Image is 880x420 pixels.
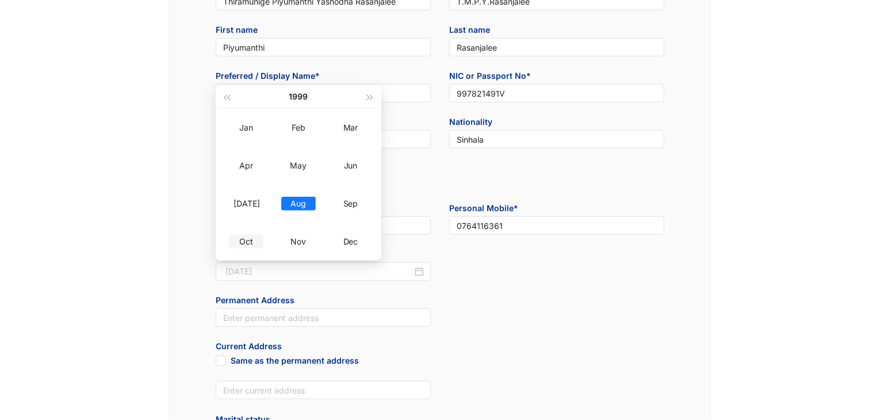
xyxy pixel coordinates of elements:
[216,308,431,327] input: Enter permanent address
[289,85,308,108] button: 1999
[220,147,273,185] td: 1999-04
[216,356,226,366] span: Same as the permanent address
[334,197,368,211] div: Sep
[334,235,368,249] div: Dec
[281,121,316,135] div: Feb
[334,121,368,135] div: Mar
[229,159,263,173] div: Apr
[324,109,377,147] td: 1999-03
[229,197,263,211] div: [DATE]
[229,235,263,249] div: Oct
[216,295,431,308] span: Permanent Address
[449,116,664,130] span: Nationality
[324,185,377,223] td: 1999-09
[225,265,412,278] input: Select date
[281,159,316,173] div: May
[281,197,316,211] div: Aug
[231,356,359,368] span: Same as the permanent address
[449,130,664,148] input: Enter Nationality
[220,185,273,223] td: 1999-07
[220,109,273,147] td: 1999-01
[324,223,377,261] td: 1999-12
[273,109,325,147] td: 1999-02
[449,84,664,102] input: Enter NIC/passport number
[216,341,431,354] span: Current Address
[273,147,325,185] td: 1999-05
[216,24,431,38] span: First name
[216,84,431,102] input: Enter display name
[449,216,664,235] input: Enter mobile number
[216,381,431,399] input: Enter current address
[449,38,664,56] input: Enter last name
[334,159,368,173] div: Jun
[273,185,325,223] td: 1999-08
[273,223,325,261] td: 1999-11
[216,38,431,56] input: Enter first name
[281,235,316,249] div: Nov
[216,70,431,84] span: Preferred / Display Name*
[220,223,273,261] td: 1999-10
[449,24,664,38] span: Last name
[229,121,263,135] div: Jan
[324,147,377,185] td: 1999-06
[449,203,664,216] span: Personal Mobile*
[449,70,664,84] span: NIC or Passport No*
